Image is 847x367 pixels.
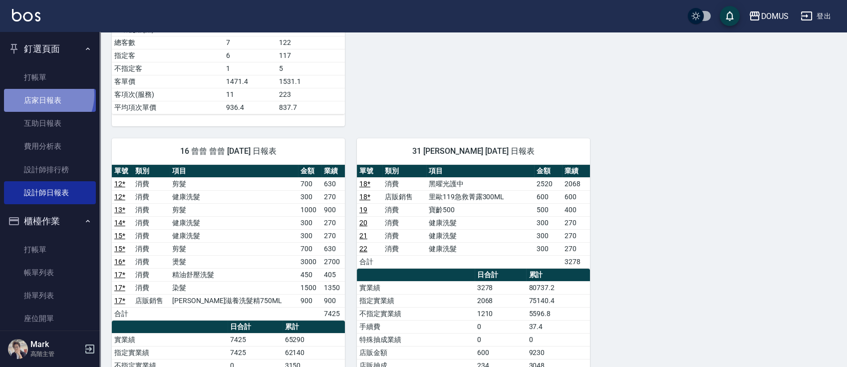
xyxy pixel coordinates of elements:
[4,135,96,158] a: 費用分析表
[534,177,562,190] td: 2520
[170,255,298,268] td: 燙髮
[357,294,475,307] td: 指定實業績
[298,255,321,268] td: 3000
[426,216,534,229] td: 健康洗髮
[298,203,321,216] td: 1000
[534,216,562,229] td: 300
[321,294,345,307] td: 900
[534,165,562,178] th: 金額
[426,203,534,216] td: 寶齡500
[534,229,562,242] td: 300
[298,294,321,307] td: 900
[170,281,298,294] td: 染髮
[321,255,345,268] td: 2700
[298,216,321,229] td: 300
[112,346,228,359] td: 指定實業績
[170,203,298,216] td: 剪髮
[357,307,475,320] td: 不指定實業績
[382,216,426,229] td: 消費
[277,75,345,88] td: 1531.1
[4,331,96,354] a: 營業儀表板
[298,229,321,242] td: 300
[359,206,367,214] a: 19
[8,339,28,359] img: Person
[112,36,224,49] td: 總客數
[357,165,382,178] th: 單號
[562,190,590,203] td: 600
[526,269,590,282] th: 累計
[534,242,562,255] td: 300
[4,89,96,112] a: 店家日報表
[133,294,170,307] td: 店販銷售
[133,242,170,255] td: 消費
[475,307,527,320] td: 1210
[321,177,345,190] td: 630
[720,6,740,26] button: save
[357,320,475,333] td: 手續費
[475,269,527,282] th: 日合計
[359,245,367,253] a: 22
[357,165,590,269] table: a dense table
[282,346,345,359] td: 62140
[475,281,527,294] td: 3278
[4,208,96,234] button: 櫃檯作業
[133,165,170,178] th: 類別
[133,203,170,216] td: 消費
[112,49,224,62] td: 指定客
[112,307,133,320] td: 合計
[30,350,81,359] p: 高階主管
[359,232,367,240] a: 21
[298,190,321,203] td: 300
[133,190,170,203] td: 消費
[12,9,40,21] img: Logo
[298,242,321,255] td: 700
[426,190,534,203] td: 里歐119急救菁露300ML
[170,294,298,307] td: [PERSON_NAME]滋養洗髮精750ML
[4,261,96,284] a: 帳單列表
[30,340,81,350] h5: Mark
[4,36,96,62] button: 釘選頁面
[228,333,282,346] td: 7425
[224,101,277,114] td: 936.4
[224,75,277,88] td: 1471.4
[170,177,298,190] td: 剪髮
[382,177,426,190] td: 消費
[224,88,277,101] td: 11
[357,333,475,346] td: 特殊抽成業績
[382,165,426,178] th: 類別
[224,36,277,49] td: 7
[321,242,345,255] td: 630
[321,190,345,203] td: 270
[4,284,96,307] a: 掛單列表
[526,320,590,333] td: 37.4
[112,165,133,178] th: 單號
[133,216,170,229] td: 消費
[426,177,534,190] td: 黑曜光護中
[526,333,590,346] td: 0
[426,242,534,255] td: 健康洗髮
[321,268,345,281] td: 405
[321,203,345,216] td: 900
[321,165,345,178] th: 業績
[797,7,835,25] button: 登出
[562,203,590,216] td: 400
[357,255,382,268] td: 合計
[228,321,282,334] th: 日合計
[133,177,170,190] td: 消費
[526,281,590,294] td: 80737.2
[277,88,345,101] td: 223
[534,190,562,203] td: 600
[224,62,277,75] td: 1
[321,229,345,242] td: 270
[133,281,170,294] td: 消費
[133,268,170,281] td: 消費
[133,255,170,268] td: 消費
[277,62,345,75] td: 5
[298,177,321,190] td: 700
[321,307,345,320] td: 7425
[562,216,590,229] td: 270
[475,346,527,359] td: 600
[4,158,96,181] a: 設計師排行榜
[112,165,345,321] table: a dense table
[426,165,534,178] th: 項目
